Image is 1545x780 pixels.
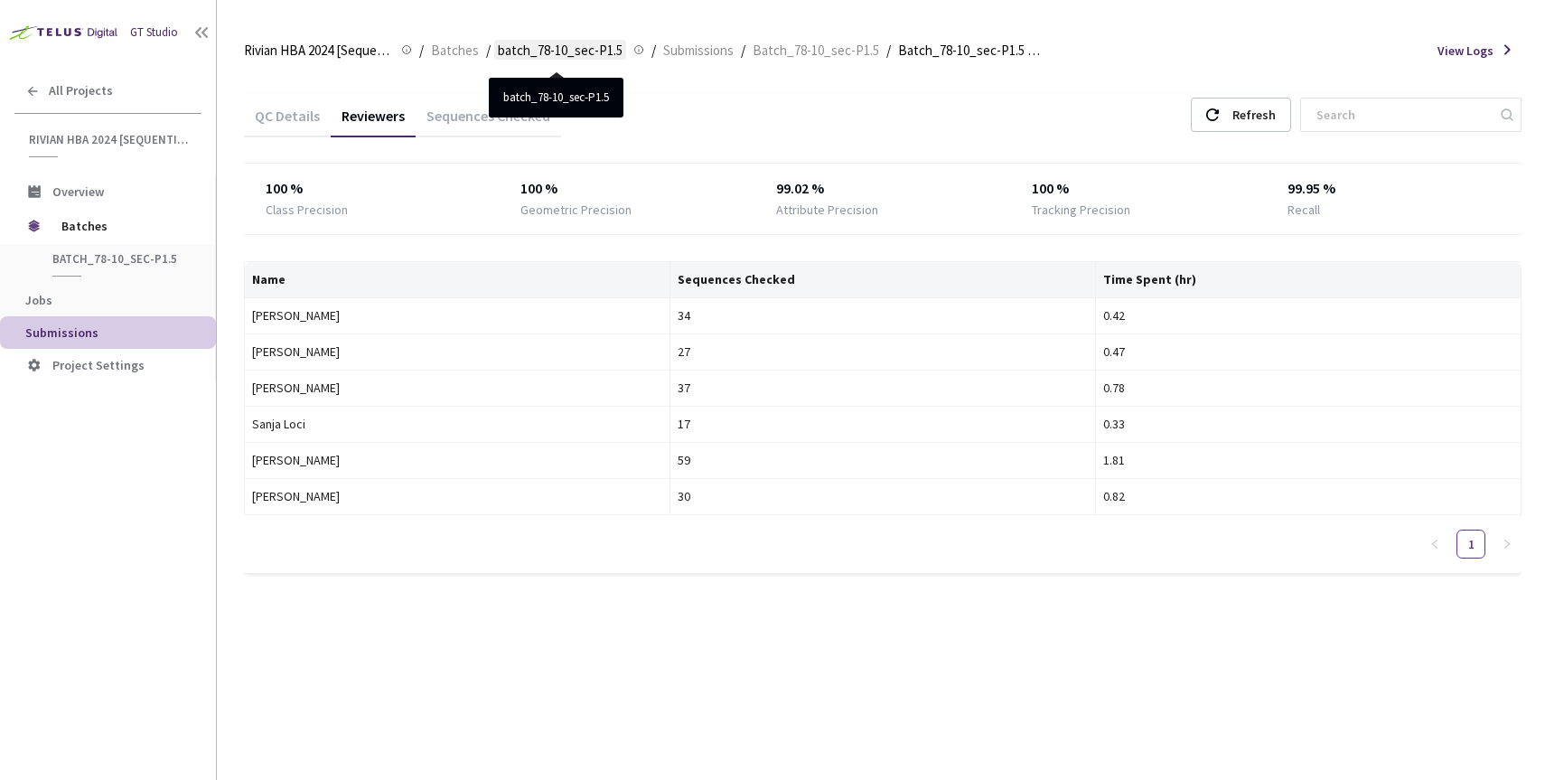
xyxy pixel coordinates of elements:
li: Next Page [1493,530,1522,559]
li: / [741,40,745,61]
div: 34 [678,305,1088,325]
div: 0.33 [1103,414,1513,434]
th: Name [245,262,670,298]
div: 30 [678,486,1088,506]
th: Time Spent (hr) [1096,262,1522,298]
div: 1.81 [1103,450,1513,470]
div: Recall [1287,200,1320,220]
div: 0.47 [1103,342,1513,362]
span: Batch_78-10_sec-P1.5 [753,40,879,61]
span: Batch_78-10_sec-P1.5 QC - [DATE] [898,40,1044,61]
div: 59 [678,450,1088,470]
li: 1 [1456,530,1485,559]
span: Rivian HBA 2024 [Sequential] [244,40,390,61]
button: left [1420,530,1449,559]
div: 99.02 % [776,178,989,200]
div: 17 [678,414,1088,434]
div: [PERSON_NAME] [252,378,662,398]
div: [PERSON_NAME] [252,305,662,325]
div: 100 % [1032,178,1245,200]
li: / [886,40,891,61]
span: Submissions [25,324,98,341]
a: Batch_78-10_sec-P1.5 [749,40,883,60]
div: [PERSON_NAME] [252,486,662,506]
span: Batches [61,208,185,244]
div: 99.95 % [1287,178,1501,200]
div: Sanja Loci [252,414,662,434]
div: Reviewers [331,107,416,137]
span: Jobs [25,292,52,308]
span: left [1429,539,1440,550]
div: 27 [678,342,1088,362]
div: Refresh [1232,99,1276,131]
span: All Projects [49,83,113,99]
input: Search [1306,99,1498,131]
div: 37 [678,378,1088,398]
div: 100 % [266,178,479,200]
div: Attribute Precision [776,200,878,220]
div: Class Precision [266,200,348,220]
li: / [486,40,491,61]
li: / [419,40,424,61]
div: 0.78 [1103,378,1513,398]
div: 100 % [520,178,734,200]
li: / [651,40,656,61]
div: Tracking Precision [1032,200,1130,220]
div: 0.42 [1103,305,1513,325]
th: Sequences Checked [670,262,1096,298]
div: [PERSON_NAME] [252,450,662,470]
div: Geometric Precision [520,200,632,220]
span: Project Settings [52,357,145,373]
span: Overview [52,183,104,200]
button: right [1493,530,1522,559]
div: Sequences Checked [416,107,561,137]
a: Submissions [660,40,737,60]
span: Submissions [663,40,734,61]
span: batch_78-10_sec-P1.5 [52,251,186,267]
div: [PERSON_NAME] [252,342,662,362]
li: Previous Page [1420,530,1449,559]
span: Batches [431,40,479,61]
div: QC Details [244,107,331,137]
span: Rivian HBA 2024 [Sequential] [29,132,191,147]
a: 1 [1457,531,1484,558]
div: 0.82 [1103,486,1513,506]
span: right [1502,539,1512,550]
span: batch_78-10_sec-P1.5 [498,40,623,61]
span: View Logs [1437,41,1493,61]
a: Batches [427,40,482,60]
div: GT Studio [130,23,178,42]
